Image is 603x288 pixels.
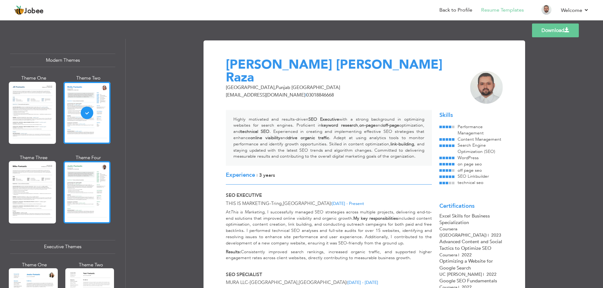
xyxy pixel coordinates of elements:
[226,84,340,91] span: [GEOGRAPHIC_DATA] Punjab [GEOGRAPHIC_DATA]
[250,279,297,285] span: [GEOGRAPHIC_DATA]
[65,154,112,161] div: Theme Four
[347,280,378,285] span: [DATE] - [DATE]
[226,192,262,198] span: SEO Executive
[282,200,283,207] span: ,
[226,200,269,207] span: This is Marketing
[241,128,269,134] strong: technical SEO
[226,271,262,278] span: SEO Specialist
[439,252,457,258] span: Coursera
[458,167,482,173] span: off page seo
[226,249,432,261] p: Consistently improved search rankings, increased organic traffic, and supported higher engagement...
[458,136,501,142] span: Content Management
[483,271,497,277] span: | 2022
[458,124,484,136] span: Performance Management
[383,122,399,128] strong: off-page
[274,84,276,91] span: ,
[458,142,495,154] span: Search Engine Optimization (SEO)
[10,240,115,254] div: Executive Themes
[439,202,475,210] span: Certifications
[439,278,497,284] span: Google SEO Fundamentals
[439,213,490,226] span: Excel Skills for Business Specialization
[439,111,503,119] div: Skills
[14,5,44,15] a: Jobee
[541,5,551,15] img: Profile Img
[297,279,299,285] span: ,
[481,7,524,14] a: Resume Templates
[14,5,24,15] img: jobee.io
[390,141,414,147] strong: link-building
[439,226,487,238] span: Coursera ([GEOGRAPHIC_DATA])
[332,201,364,207] span: [DATE] - Present
[271,200,282,207] span: Tring
[458,173,489,179] span: SEO Linkbuilder
[353,215,398,221] strong: My key responsibilities
[458,161,482,167] span: on page seo
[283,200,331,207] span: [GEOGRAPHIC_DATA]
[65,75,112,81] div: Theme Two
[226,171,255,179] span: Experience
[248,279,250,285] span: -
[231,209,264,215] em: This is Marketing
[439,258,493,271] span: Optimizing a Website for Google Search
[226,279,248,285] span: Mura LLC
[346,280,347,285] span: |
[306,92,334,98] span: 03018846668
[321,122,358,128] strong: keyword research
[250,135,280,141] strong: online visibility
[259,172,275,178] span: 3 Years
[359,122,376,128] strong: on-page
[305,92,306,98] span: |
[532,24,579,37] a: Download
[24,8,44,15] span: Jobee
[10,75,57,81] div: Theme One
[308,116,340,122] strong: SEO Executive
[439,238,502,251] span: Advanced Content and Social Tactics to Optimize SEO
[67,262,116,268] div: Theme Two
[226,92,305,98] span: [EMAIL_ADDRESS][DOMAIN_NAME]
[458,252,472,258] span: | 2022
[299,279,346,285] span: [GEOGRAPHIC_DATA]
[488,232,501,238] span: | 2023
[288,135,329,141] strong: drive organic traffic
[10,262,59,268] div: Theme One
[10,54,115,67] div: Modern Themes
[458,155,479,161] span: WordPress
[226,209,432,246] p: At , I successfully managed SEO strategies across multiple projects, delivering end-to-end soluti...
[222,58,459,84] div: [PERSON_NAME] [PERSON_NAME] Raza
[226,110,432,166] div: Highly motivated and results-driven with a strong background in optimizing websites for search en...
[439,7,472,14] a: Back to Profile
[561,7,589,14] a: Welcome
[470,71,503,104] img: eMsBw411Z8gAAAABJRU5ErkJggg==
[269,200,271,207] span: -
[10,154,57,161] div: Theme Three
[439,271,482,277] span: UC [PERSON_NAME]
[257,172,258,178] span: |
[226,249,241,255] strong: Results:
[458,180,483,186] span: technical seo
